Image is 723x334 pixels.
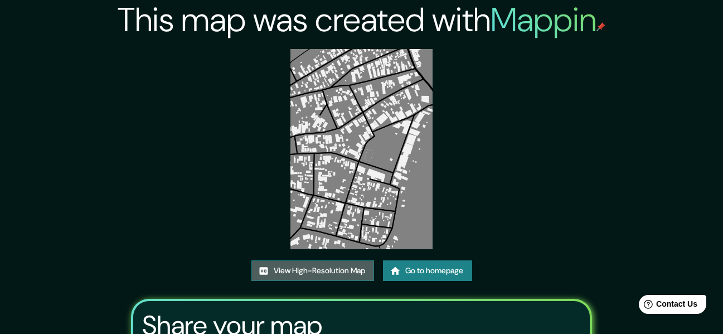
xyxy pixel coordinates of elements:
[251,260,374,281] a: View High-Resolution Map
[383,260,472,281] a: Go to homepage
[624,291,711,322] iframe: Help widget launcher
[290,49,432,249] img: created-map
[596,22,605,31] img: mappin-pin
